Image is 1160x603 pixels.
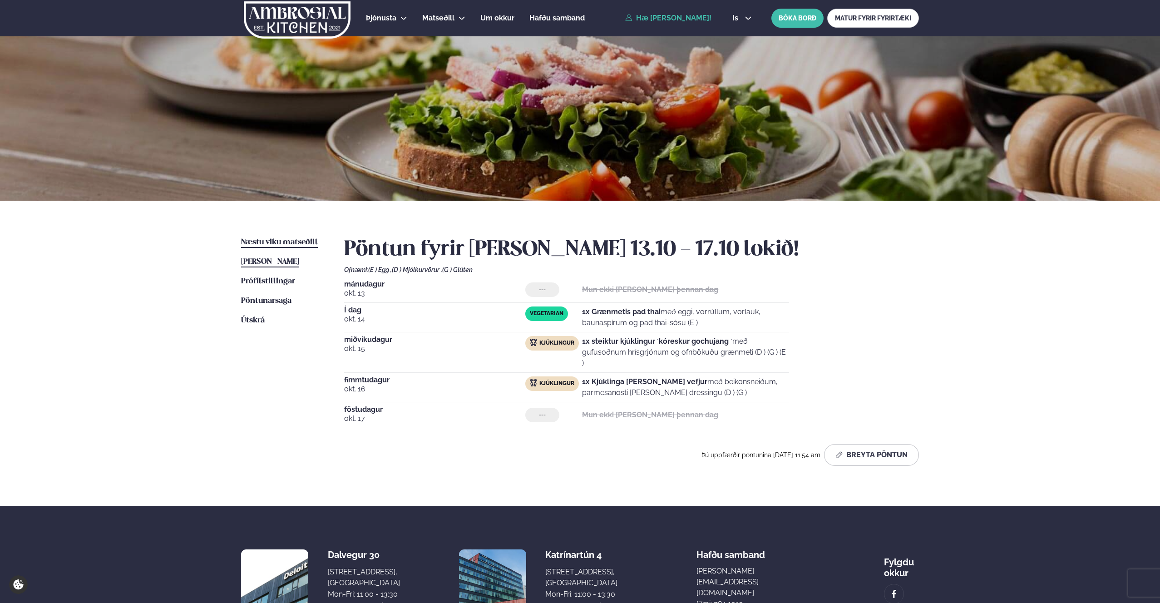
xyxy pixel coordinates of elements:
span: okt. 14 [344,314,525,325]
span: Vegetarian [530,310,563,317]
p: með beikonsneiðum, parmesanosti [PERSON_NAME] dressingu (D ) (G ) [582,376,789,398]
a: MATUR FYRIR FYRIRTÆKI [827,9,919,28]
img: chicken.svg [530,339,537,346]
a: [PERSON_NAME] [241,257,299,267]
a: Pöntunarsaga [241,296,291,306]
button: BÓKA BORÐ [771,9,824,28]
span: Þú uppfærðir pöntunina [DATE] 11:54 am [701,451,820,459]
span: Þjónusta [366,14,396,22]
span: Hafðu samband [696,542,765,560]
div: Ofnæmi: [344,266,919,273]
span: okt. 13 [344,288,525,299]
span: Kjúklingur [539,380,574,387]
span: okt. 16 [344,384,525,395]
strong: 1x steiktur kjúklingur ´kóreskur gochujang ´ [582,337,732,346]
span: Kjúklingur [539,340,574,347]
a: Útskrá [241,315,265,326]
span: (G ) Glúten [442,266,473,273]
div: Dalvegur 30 [328,549,400,560]
a: Um okkur [480,13,514,24]
div: [STREET_ADDRESS], [GEOGRAPHIC_DATA] [545,567,617,588]
a: [PERSON_NAME][EMAIL_ADDRESS][DOMAIN_NAME] [696,566,805,598]
span: Um okkur [480,14,514,22]
strong: Mun ekki [PERSON_NAME] þennan dag [582,410,718,419]
img: image alt [889,589,899,599]
span: Pöntunarsaga [241,297,291,305]
a: Næstu viku matseðill [241,237,318,248]
span: --- [539,286,546,293]
span: --- [539,411,546,419]
p: með gufusoðnum hrísgrjónum og ofnbökuðu grænmeti (D ) (G ) (E ) [582,336,789,369]
button: Breyta Pöntun [824,444,919,466]
span: (E ) Egg , [368,266,392,273]
a: Prófílstillingar [241,276,295,287]
img: chicken.svg [530,379,537,386]
a: Hæ [PERSON_NAME]! [625,14,711,22]
span: is [732,15,741,22]
span: Næstu viku matseðill [241,238,318,246]
span: föstudagur [344,406,525,413]
a: Hafðu samband [529,13,585,24]
span: okt. 17 [344,413,525,424]
span: (D ) Mjólkurvörur , [392,266,442,273]
div: Fylgdu okkur [884,549,919,578]
span: okt. 15 [344,343,525,354]
div: Katrínartún 4 [545,549,617,560]
div: Mon-Fri: 11:00 - 13:30 [328,589,400,600]
a: Cookie settings [9,575,28,594]
a: Matseðill [422,13,454,24]
span: fimmtudagur [344,376,525,384]
span: Útskrá [241,316,265,324]
div: Mon-Fri: 11:00 - 13:30 [545,589,617,600]
a: Þjónusta [366,13,396,24]
img: logo [243,1,351,39]
button: is [725,15,759,22]
strong: Mun ekki [PERSON_NAME] þennan dag [582,285,718,294]
span: Prófílstillingar [241,277,295,285]
div: [STREET_ADDRESS], [GEOGRAPHIC_DATA] [328,567,400,588]
h2: Pöntun fyrir [PERSON_NAME] 13.10 - 17.10 lokið! [344,237,919,262]
strong: 1x Kjúklinga [PERSON_NAME] vefjur [582,377,707,386]
span: [PERSON_NAME] [241,258,299,266]
span: Hafðu samband [529,14,585,22]
strong: 1x Grænmetis pad thai [582,307,661,316]
span: mánudagur [344,281,525,288]
p: með eggi, vorrúllum, vorlauk, baunaspírum og pad thai-sósu (E ) [582,306,789,328]
span: Í dag [344,306,525,314]
span: miðvikudagur [344,336,525,343]
span: Matseðill [422,14,454,22]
